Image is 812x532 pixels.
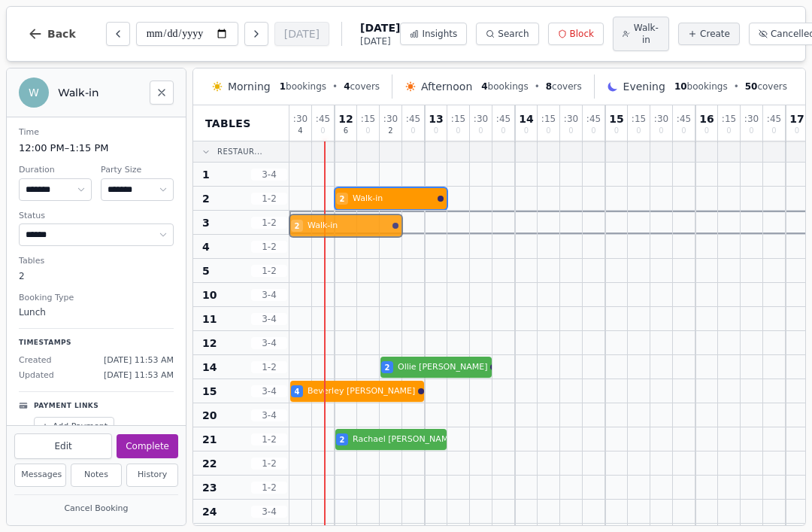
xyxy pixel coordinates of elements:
span: • [332,81,338,93]
span: 8 [546,81,552,92]
span: 0 [478,127,483,135]
span: Evening [623,79,665,94]
span: [DATE] [360,35,400,47]
button: Close [150,81,174,105]
span: 6 [344,127,348,135]
span: 24 [202,504,217,519]
span: 4 [344,81,350,92]
span: 14 [202,360,217,375]
span: : 15 [541,114,556,123]
span: Tables [205,116,251,131]
span: 1 - 2 [251,265,287,277]
span: bookings [280,81,326,93]
dt: Booking Type [19,292,174,305]
span: 3 - 4 [251,385,287,397]
button: Walk-in [613,17,669,51]
span: 0 [411,127,415,135]
span: 4 [481,81,487,92]
span: 3 - 4 [251,169,287,181]
span: 4 [298,127,302,135]
span: 1 [202,167,210,182]
span: 0 [749,127,753,135]
span: 1 - 2 [251,458,287,470]
span: : 45 [316,114,330,123]
span: 1 [280,81,286,92]
span: Walk-in [353,193,435,205]
span: 3 - 4 [251,506,287,518]
span: 10 [202,287,217,302]
span: 0 [501,127,505,135]
span: Ollie [PERSON_NAME] [398,361,487,374]
span: 23 [202,480,217,495]
span: 1 - 2 [251,217,287,229]
span: 21 [202,432,217,447]
button: Messages [14,464,66,487]
button: History [126,464,178,487]
span: 3 - 4 [251,289,287,301]
span: : 30 [383,114,398,123]
span: [DATE] 11:53 AM [104,354,174,367]
span: 0 [546,127,550,135]
span: bookings [674,81,728,93]
span: 2 [388,127,392,135]
span: 3 - 4 [251,337,287,349]
span: 10 [674,81,687,92]
span: Updated [19,369,54,382]
span: 0 [771,127,776,135]
span: Walk-in [633,22,659,46]
span: [DATE] [360,20,400,35]
button: Previous day [106,22,130,46]
button: Insights [400,23,467,45]
span: 0 [320,127,325,135]
span: bookings [481,81,528,93]
span: 0 [726,127,731,135]
span: 11 [202,312,217,327]
dt: Tables [19,255,174,268]
span: : 45 [496,114,511,123]
span: : 45 [767,114,781,123]
span: 15 [609,114,623,124]
span: 1 - 2 [251,482,287,494]
span: Back [47,29,76,39]
div: W [19,78,49,108]
span: 4 [295,386,300,397]
span: : 30 [564,114,578,123]
h2: Walk-in [58,85,141,100]
span: 0 [434,127,438,135]
span: 13 [429,114,443,124]
span: 3 [202,215,210,230]
dt: Status [19,210,174,223]
span: 0 [568,127,573,135]
span: 12 [202,336,217,351]
span: Rachael [PERSON_NAME] [353,433,457,446]
button: Search [476,23,538,45]
span: 0 [636,127,641,135]
span: : 45 [677,114,691,123]
span: 0 [704,127,709,135]
span: Create [700,28,730,40]
span: 20 [202,408,217,423]
span: 0 [614,127,619,135]
span: 2 [340,193,345,205]
dt: Party Size [101,164,174,177]
span: 0 [524,127,529,135]
span: covers [344,81,380,93]
button: Complete [117,434,178,458]
p: Payment Links [34,401,98,412]
span: 2 [340,434,345,445]
span: Block [570,28,594,40]
button: Create [678,23,740,45]
span: • [535,81,540,93]
span: 0 [365,127,370,135]
span: : 30 [654,114,668,123]
span: Search [498,28,529,40]
p: Timestamps [19,338,174,348]
span: 1 - 2 [251,193,287,205]
span: covers [546,81,582,93]
dt: Time [19,126,174,139]
span: [DATE] 11:53 AM [104,369,174,382]
span: : 15 [632,114,646,123]
span: : 15 [451,114,465,123]
button: Edit [14,433,112,459]
span: 12 [338,114,353,124]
